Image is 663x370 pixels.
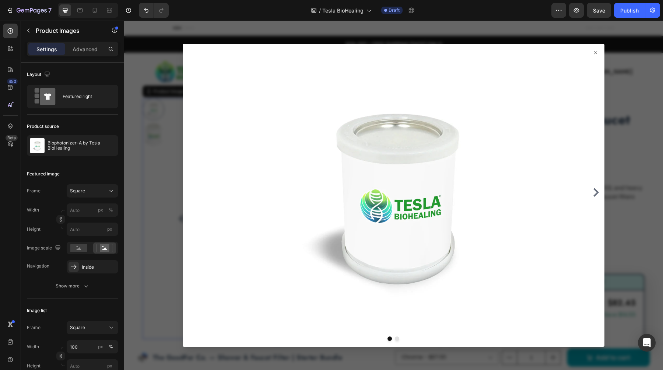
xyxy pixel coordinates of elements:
input: px% [67,203,118,217]
div: Image list [27,307,47,314]
button: 7 [3,3,55,18]
div: Show more [56,282,90,290]
button: % [96,342,105,351]
button: Dot [271,316,275,320]
span: Square [70,188,85,194]
div: Layout [27,70,52,80]
button: Square [67,184,118,198]
span: Tesla BioHealing [322,7,364,14]
span: / [319,7,321,14]
p: 7 [48,6,52,15]
label: Width [27,207,39,213]
span: px [107,363,112,369]
span: Draft [389,7,400,14]
div: Featured image [27,171,60,177]
div: Publish [620,7,639,14]
div: % [109,343,113,350]
div: px [98,207,103,213]
iframe: Design area [124,21,663,370]
input: px% [67,340,118,353]
button: Show more [27,279,118,293]
label: Frame [27,188,41,194]
button: Publish [614,3,645,18]
button: Carousel Next Arrow [467,167,476,176]
div: Open Intercom Messenger [638,334,656,352]
div: Navigation [27,263,49,269]
button: px [106,206,115,214]
p: Product Images [36,26,98,35]
span: Save [593,7,605,14]
span: px [107,226,112,232]
input: px [67,223,118,236]
label: Height [27,363,41,369]
label: Width [27,343,39,350]
span: Square [70,324,85,331]
div: Undo/Redo [139,3,169,18]
img: product feature img [30,138,45,153]
button: Save [587,3,611,18]
label: Frame [27,324,41,331]
button: px [106,342,115,351]
div: % [109,207,113,213]
div: Inside [82,264,116,270]
div: 450 [7,78,18,84]
label: Height [27,226,41,233]
button: % [96,206,105,214]
div: Beta [6,135,18,141]
button: Dot [263,316,268,320]
div: Product source [27,123,59,130]
p: Settings [36,45,57,53]
div: px [98,343,103,350]
div: Featured right [63,88,108,105]
p: Biophotonizer-A by Tesla BioHealing [48,140,115,151]
p: Advanced [73,45,98,53]
div: Image scale [27,243,62,253]
button: Square [67,321,118,334]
